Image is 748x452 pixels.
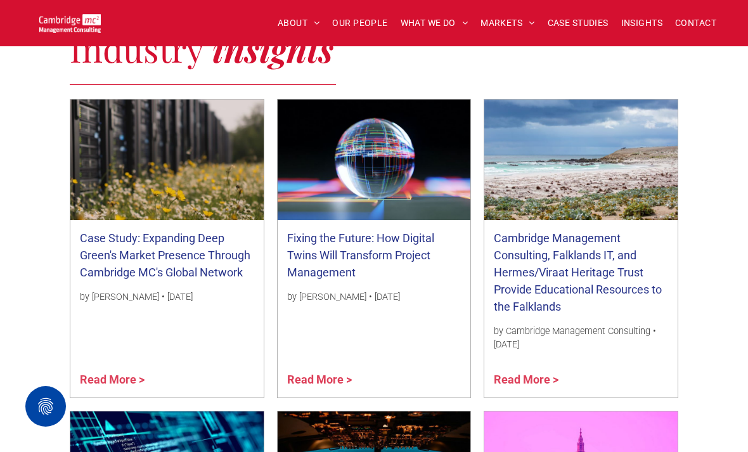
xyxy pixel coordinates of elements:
span: by Cambridge Management Consulting [494,326,650,337]
span: [DATE] [494,339,519,350]
span: [DATE] [375,292,400,302]
span: • [653,326,656,337]
a: INSIGHTS [615,13,669,33]
a: Case Study: Expanding Deep Green's Market Presence Through Cambridge MC's Global Network [80,229,254,281]
span: Industry [70,25,204,72]
a: Fixing the Future: How Digital Twins Will Transform Project Management [287,229,461,281]
a: A vivid photo of the skyline of Stanley on the Falkland Islands [484,100,678,220]
a: Your Business Transformed | Cambridge Management Consulting [39,16,101,29]
a: WHAT WE DO [394,13,475,33]
a: CASE STUDIES [541,13,615,33]
a: CONTACT [669,13,723,33]
a: OUR PEOPLE [326,13,394,33]
a: MARKETS [474,13,541,33]
span: • [162,292,165,302]
span: • [369,292,372,302]
span: by [PERSON_NAME] [80,292,159,302]
span: by [PERSON_NAME] [287,292,366,302]
span: [DATE] [167,292,193,302]
strong: insights [212,25,333,72]
img: Go to Homepage [39,14,101,33]
a: Cambridge Management Consulting, Falklands IT, and Hermes/Viraat Heritage Trust Provide Education... [494,229,668,315]
a: Read More > [494,371,668,388]
a: Crystal ball on a neon floor [278,100,471,220]
a: ABOUT [271,13,326,33]
a: A Data centre in a field [70,100,264,220]
a: Read More > [80,371,254,388]
a: Read More > [287,371,461,388]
